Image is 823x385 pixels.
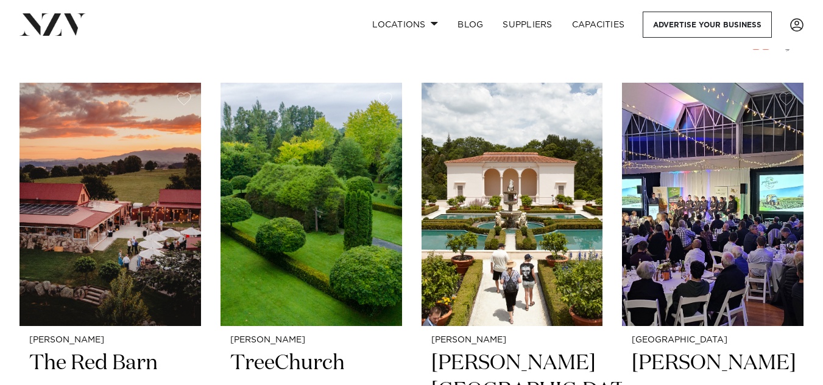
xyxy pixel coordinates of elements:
[19,13,86,35] img: nzv-logo.png
[431,336,593,345] small: [PERSON_NAME]
[29,336,191,345] small: [PERSON_NAME]
[562,12,635,38] a: Capacities
[493,12,562,38] a: SUPPLIERS
[448,12,493,38] a: BLOG
[230,336,392,345] small: [PERSON_NAME]
[632,336,794,345] small: [GEOGRAPHIC_DATA]
[643,12,772,38] a: Advertise your business
[362,12,448,38] a: Locations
